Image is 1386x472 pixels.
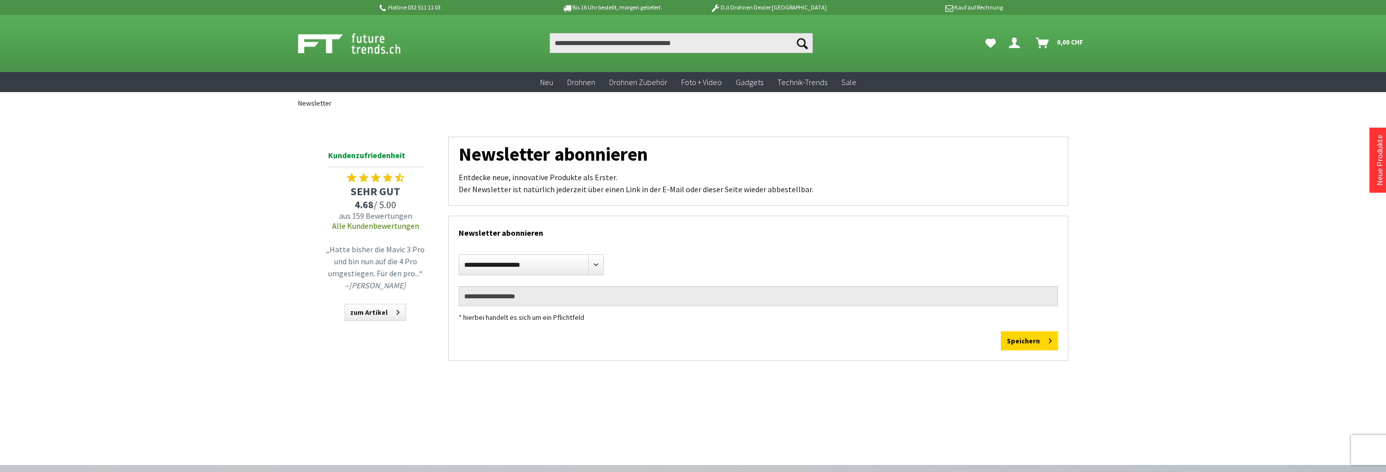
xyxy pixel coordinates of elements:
a: Drohnen [560,72,602,93]
h2: Newsletter abonnieren [459,216,1058,244]
a: Foto + Video [674,72,729,93]
a: Technik-Trends [770,72,834,93]
p: Hotline 032 511 11 03 [378,2,534,14]
em: [PERSON_NAME] [349,280,406,290]
span: Technik-Trends [777,77,827,87]
a: Sale [834,72,863,93]
p: „Hatte bisher die Mavic 3 Pro und bin nun auf die 4 Pro umgestiegen. Für den pro...“ – [326,243,426,291]
h1: Newsletter abonnieren [459,147,1058,161]
span: / 5.00 [323,198,428,211]
span: Drohnen [567,77,595,87]
p: Kauf auf Rechnung [847,2,1003,14]
p: Entdecke neue, innovative Produkte als Erster. Der Newsletter ist natürlich jederzeit über einen ... [459,171,1058,195]
a: Newsletter [293,92,337,114]
span: Newsletter [298,99,332,108]
span: Neu [540,77,553,87]
div: * hierbei handelt es sich um ein Pflichtfeld [459,311,1058,323]
img: Shop Futuretrends - zur Startseite wechseln [298,31,423,56]
a: zum Artikel [345,304,406,321]
span: 0,00 CHF [1057,34,1083,50]
span: Sale [841,77,856,87]
span: SEHR GUT [323,184,428,198]
a: Warenkorb [1032,33,1088,53]
p: Bis 16 Uhr bestellt, morgen geliefert. [534,2,690,14]
span: Kundenzufriedenheit [328,149,423,167]
span: Foto + Video [681,77,722,87]
button: Suchen [792,33,813,53]
a: Neu [533,72,560,93]
span: Drohnen Zubehör [609,77,667,87]
a: Dein Konto [1005,33,1028,53]
a: Alle Kundenbewertungen [332,221,419,231]
a: Neue Produkte [1374,135,1384,186]
span: 4.68 [355,198,374,211]
p: DJI Drohnen Dealer [GEOGRAPHIC_DATA] [690,2,846,14]
a: Meine Favoriten [980,33,1001,53]
span: aus 159 Bewertungen [323,211,428,221]
span: Gadgets [736,77,763,87]
button: Speichern [1001,331,1058,350]
a: Drohnen Zubehör [602,72,674,93]
a: Gadgets [729,72,770,93]
input: Produkt, Marke, Kategorie, EAN, Artikelnummer… [550,33,813,53]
